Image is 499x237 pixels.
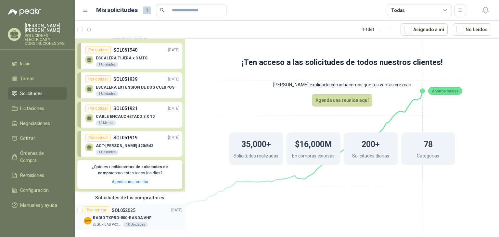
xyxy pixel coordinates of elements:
span: search [160,8,164,12]
p: SOL051940 [113,46,137,54]
p: Categorias [417,152,439,161]
img: Company Logo [84,217,92,225]
div: Por cotizar [85,46,111,54]
p: [DATE] [168,106,179,112]
p: En compras exitosas [292,152,335,161]
div: 50 Metros [96,120,116,126]
p: [PERSON_NAME] [PERSON_NAME] [25,23,67,32]
a: Licitaciones [8,102,67,115]
p: [DATE] [168,76,179,82]
div: Por cotizar [85,105,111,112]
a: Agenda una reunión [112,180,148,184]
div: Solicitudes de tus compradores [75,192,185,204]
p: SOLUCIONES ELECTRICAS Y CONSTRUCIONES SAS [25,34,67,45]
a: Por cotizarSOL051939[DATE] ESCALERA EXTENSION DE DOS CUERPOS1 Unidades [77,72,182,98]
p: ESCALERA EXTENSION DE DOS CUERPOS [96,85,174,90]
a: Remisiones [8,169,67,181]
span: Negociaciones [20,120,50,127]
div: 1 Unidades [96,150,118,155]
a: Cotizar [8,132,67,144]
button: Agenda una reunion aquí [312,94,372,106]
h1: 35,000+ [241,136,271,151]
p: Solicitudes realizadas [234,152,278,161]
h1: Mis solicitudes [96,6,138,15]
a: Por cotizarSOL052025[DATE] Company LogoRADIO TXPRO-500-BANDA VHFSEGURIDAD PROVISER LTDA10 Unidades [75,204,185,230]
span: Manuales y ayuda [20,202,57,209]
a: Inicio [8,57,67,70]
span: Órdenes de Compra [20,150,61,164]
div: 1 - 1 de 1 [362,24,395,35]
p: SOL052025 [112,208,135,213]
span: Remisiones [20,172,44,179]
a: Configuración [8,184,67,196]
h1: 200+ [362,136,380,151]
p: SOL051919 [113,134,137,141]
p: Solicitudes diarias [352,152,389,161]
span: Cotizar [20,135,35,142]
h1: $16,000M [295,136,332,151]
p: ¿Quieres recibir como estas todos los días? [81,164,178,176]
div: Por cotizar [84,206,109,214]
span: Inicio [20,60,31,67]
img: Logo peakr [8,8,41,16]
div: Todas [391,7,405,14]
p: RADIO TXPRO-500-BANDA VHF [93,215,151,221]
div: 1 Unidades [96,62,118,67]
a: Solicitudes [8,87,67,100]
span: Licitaciones [20,105,44,112]
div: 1 Unidades [96,91,118,96]
p: [DATE] [171,207,182,213]
span: Configuración [20,187,49,194]
div: Por cotizar [85,75,111,83]
button: No Leídos [453,23,491,36]
a: Por cotizarSOL051921[DATE] CABLE ENCAUCHETADO 3 X 1050 Metros [77,102,182,128]
p: SEGURIDAD PROVISER LTDA [93,222,122,227]
a: Órdenes de Compra [8,147,67,167]
p: [DATE] [168,135,179,141]
span: 1 [143,6,151,14]
span: Tareas [20,75,34,82]
p: SOL051939 [113,76,137,83]
p: [DATE] [168,47,179,53]
p: ESCALERA TIJERA x 3 MTS [96,56,147,60]
a: Por cotizarSOL051940[DATE] ESCALERA TIJERA x 3 MTS1 Unidades [77,43,182,69]
div: Ocultar SolicitudesPor cotizarSOL051940[DATE] ESCALERA TIJERA x 3 MTS1 UnidadesPor cotizarSOL0519... [75,32,185,192]
p: ACT-[PERSON_NAME] 420/B43 [96,143,153,148]
div: Por cotizar [85,134,111,142]
a: Tareas [8,72,67,85]
a: Negociaciones [8,117,67,130]
button: Asignado a mi [401,23,448,36]
div: 10 Unidades [123,222,148,227]
span: Solicitudes [20,90,43,97]
a: Por cotizarSOL051919[DATE] ACT-[PERSON_NAME] 420/B431 Unidades [77,131,182,157]
b: cientos de solicitudes de compra [98,165,168,175]
h1: 78 [424,136,433,151]
p: CABLE ENCAUCHETADO 3 X 10 [96,114,155,119]
a: Manuales y ayuda [8,199,67,211]
p: SOL051921 [113,105,137,112]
